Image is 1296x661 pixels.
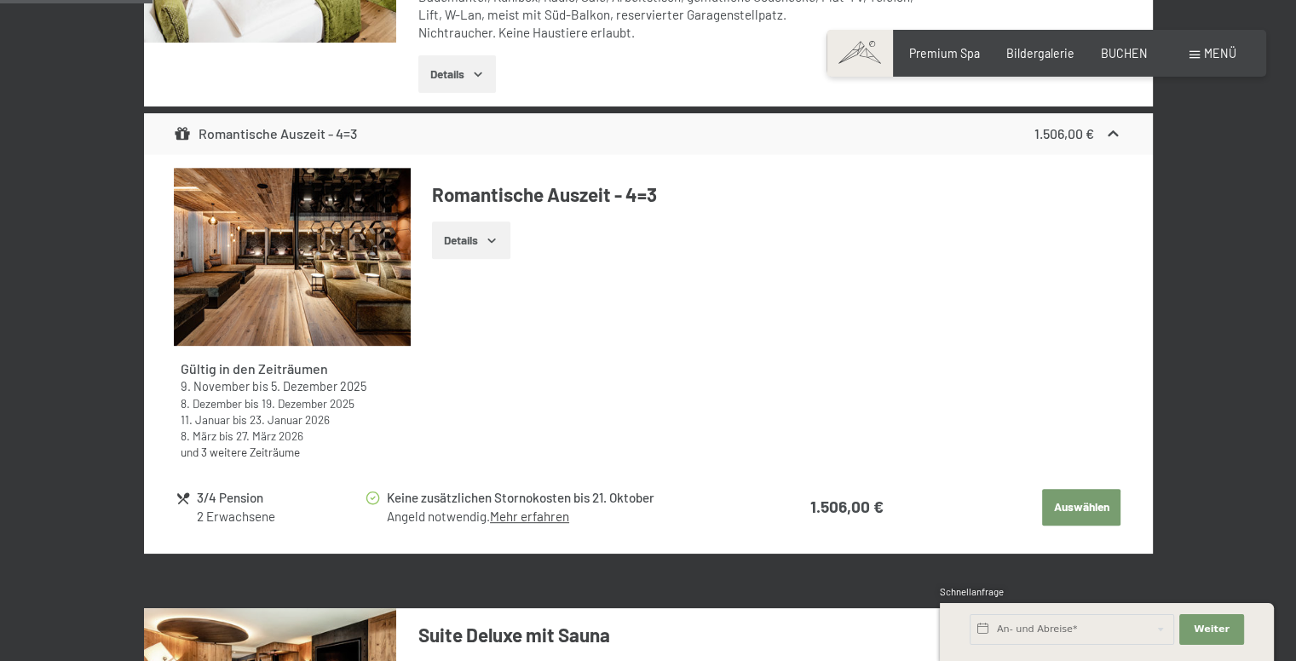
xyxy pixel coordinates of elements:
button: Auswählen [1042,489,1120,526]
div: bis [181,428,404,444]
span: Weiter [1194,623,1230,636]
div: bis [181,411,404,428]
time: 23.01.2026 [250,412,330,427]
time: 08.12.2025 [181,396,242,411]
button: Details [418,55,496,93]
time: 09.11.2025 [181,379,250,394]
time: 11.01.2026 [181,412,230,427]
div: bis [181,395,404,411]
div: 3/4 Pension [197,488,363,508]
span: Menü [1204,46,1236,60]
strong: 1.506,00 € [1034,125,1094,141]
button: Details [432,221,510,259]
time: 05.12.2025 [271,379,366,394]
a: Premium Spa [909,46,980,60]
div: Romantische Auszeit - 4=3 [174,124,357,144]
div: 2 Erwachsene [197,508,363,526]
span: Schnellanfrage [940,586,1004,597]
div: bis [181,378,404,395]
div: Angeld notwendig. [387,508,741,526]
div: Romantische Auszeit - 4=31.506,00 € [144,113,1153,154]
strong: Gültig in den Zeiträumen [181,360,328,376]
h4: Romantische Auszeit - 4=3 [432,181,1122,208]
a: Bildergalerie [1006,46,1074,60]
h3: Suite Deluxe mit Sauna [418,622,925,648]
strong: 1.506,00 € [810,497,884,516]
time: 19.12.2025 [262,396,354,411]
time: 27.03.2026 [236,428,303,443]
a: BUCHEN [1101,46,1148,60]
button: Weiter [1179,614,1244,645]
a: und 3 weitere Zeiträume [181,445,300,459]
time: 08.03.2026 [181,428,216,443]
div: Keine zusätzlichen Stornokosten bis 21. Oktober [387,488,741,508]
a: Mehr erfahren [490,509,569,524]
img: mss_renderimg.php [174,168,411,346]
